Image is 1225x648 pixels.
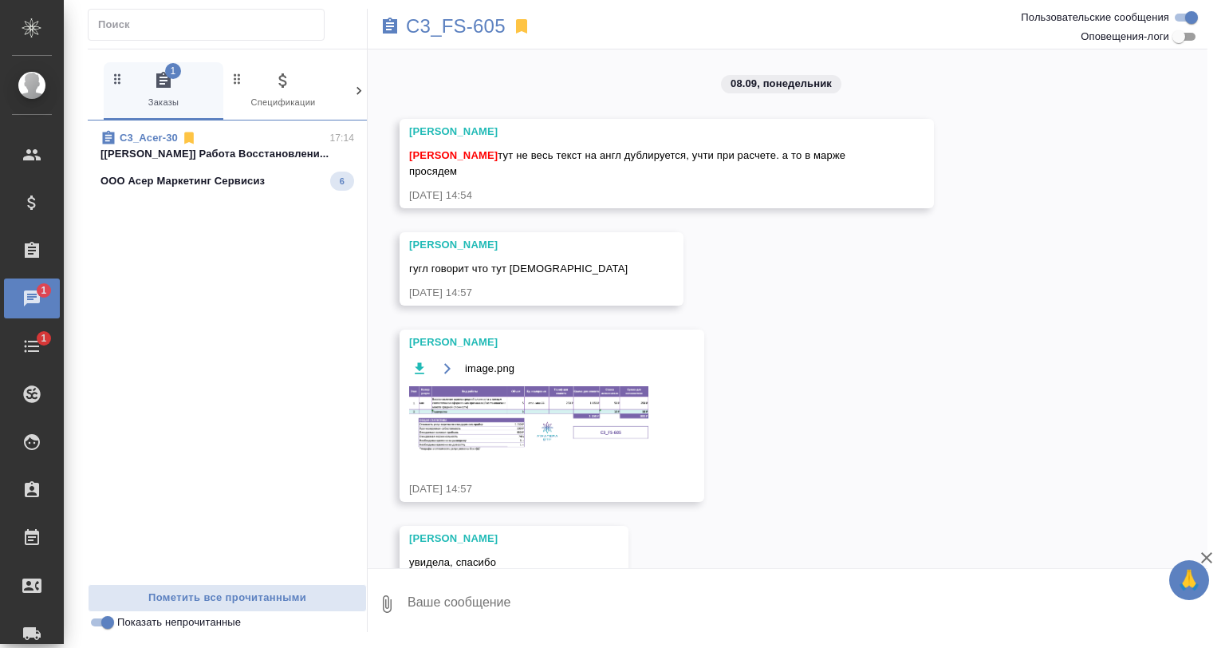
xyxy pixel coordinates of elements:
[1176,563,1203,597] span: 🙏
[409,237,628,253] div: [PERSON_NAME]
[98,14,324,36] input: Поиск
[31,330,56,346] span: 1
[120,132,178,144] a: C3_Acer-30
[409,358,429,378] button: Скачать
[330,173,354,189] span: 6
[117,614,241,630] span: Показать непрочитанные
[409,481,648,497] div: [DATE] 14:57
[88,121,367,200] div: C3_Acer-3017:14[[PERSON_NAME]] Работа Восстановлени...ООО Асер Маркетинг Сервисиз6
[409,334,648,350] div: [PERSON_NAME]
[1169,560,1209,600] button: 🙏
[4,326,60,366] a: 1
[465,361,514,377] span: image.png
[329,130,354,146] p: 17:14
[97,589,358,607] span: Пометить все прочитанными
[731,76,832,92] p: 08.09, понедельник
[100,173,265,189] p: ООО Асер Маркетинг Сервисиз
[31,283,56,298] span: 1
[165,63,181,79] span: 1
[88,584,367,612] button: Пометить все прочитанными
[1081,29,1169,45] span: Оповещения-логи
[349,71,364,86] svg: Зажми и перетащи, чтобы поменять порядок вкладок
[409,556,496,568] span: увидела, спасибо
[110,71,217,110] span: Заказы
[409,263,628,275] span: гугл говорит что тут [DEMOGRAPHIC_DATA]
[230,71,337,110] span: Спецификации
[4,279,60,318] a: 1
[409,386,648,453] img: image.png
[230,71,245,86] svg: Зажми и перетащи, чтобы поменять порядок вкладок
[100,146,354,162] p: [[PERSON_NAME]] Работа Восстановлени...
[437,358,457,378] button: Открыть на драйве
[1021,10,1169,26] span: Пользовательские сообщения
[409,285,628,301] div: [DATE] 14:57
[409,124,878,140] div: [PERSON_NAME]
[349,71,456,110] span: Клиенты
[409,149,849,177] span: тут не весь текст на англ дублируется, учти при расчете. а то в марже просядем
[409,188,878,203] div: [DATE] 14:54
[406,18,506,34] a: C3_FS-605
[409,531,573,547] div: [PERSON_NAME]
[409,149,498,161] span: [PERSON_NAME]
[110,71,125,86] svg: Зажми и перетащи, чтобы поменять порядок вкладок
